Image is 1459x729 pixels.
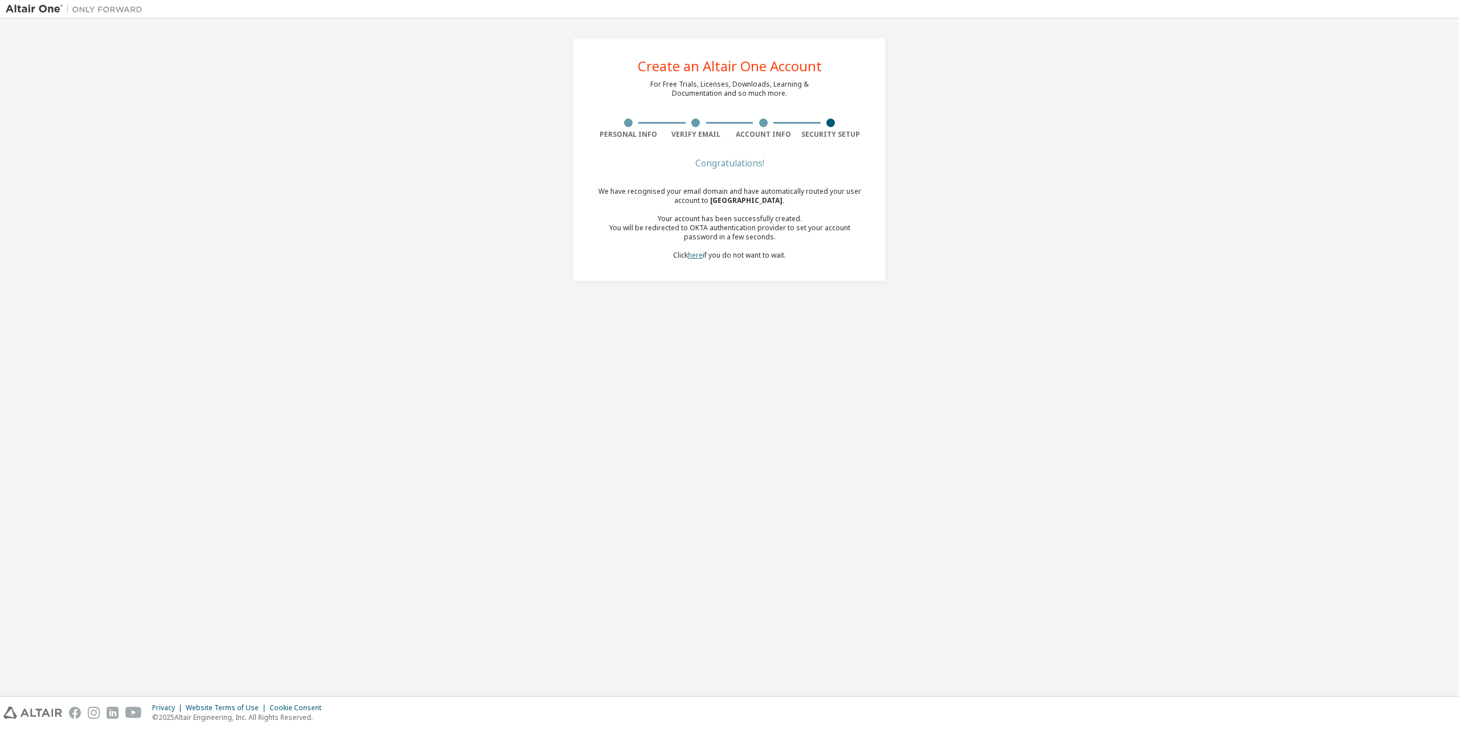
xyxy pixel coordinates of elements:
[594,187,865,260] div: We have recognised your email domain and have automatically routed your user account to Click if ...
[710,196,785,205] span: [GEOGRAPHIC_DATA] .
[638,59,822,73] div: Create an Altair One Account
[270,703,328,712] div: Cookie Consent
[650,80,809,98] div: For Free Trials, Licenses, Downloads, Learning & Documentation and so much more.
[107,707,119,719] img: linkedin.svg
[594,223,865,242] div: You will be redirected to OKTA authentication provider to set your account password in a few seco...
[6,3,148,15] img: Altair One
[69,707,81,719] img: facebook.svg
[797,130,865,139] div: Security Setup
[729,130,797,139] div: Account Info
[152,712,328,722] p: © 2025 Altair Engineering, Inc. All Rights Reserved.
[125,707,142,719] img: youtube.svg
[152,703,186,712] div: Privacy
[88,707,100,719] img: instagram.svg
[186,703,270,712] div: Website Terms of Use
[594,130,662,139] div: Personal Info
[662,130,730,139] div: Verify Email
[3,707,62,719] img: altair_logo.svg
[594,214,865,223] div: Your account has been successfully created.
[594,160,865,166] div: Congratulations!
[688,250,703,260] a: here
